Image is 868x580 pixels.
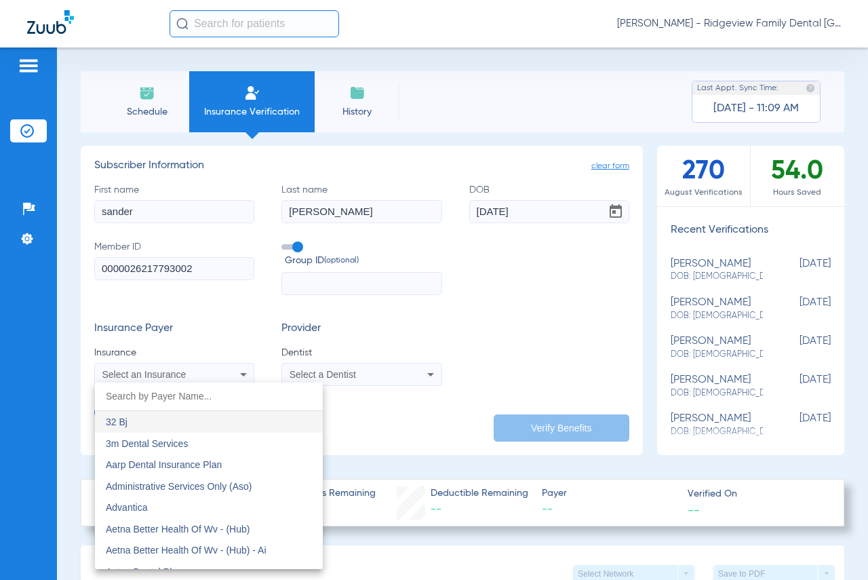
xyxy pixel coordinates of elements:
[106,438,188,449] span: 3m Dental Services
[95,383,323,410] input: dropdown search
[106,524,250,535] span: Aetna Better Health Of Wv - (Hub)
[106,459,222,470] span: Aarp Dental Insurance Plan
[106,481,252,492] span: Administrative Services Only (Aso)
[106,502,147,513] span: Advantica
[106,545,267,556] span: Aetna Better Health Of Wv - (Hub) - Ai
[106,566,187,577] span: Aetna Dental Plans
[106,417,127,427] span: 32 Bj
[800,515,868,580] iframe: Chat Widget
